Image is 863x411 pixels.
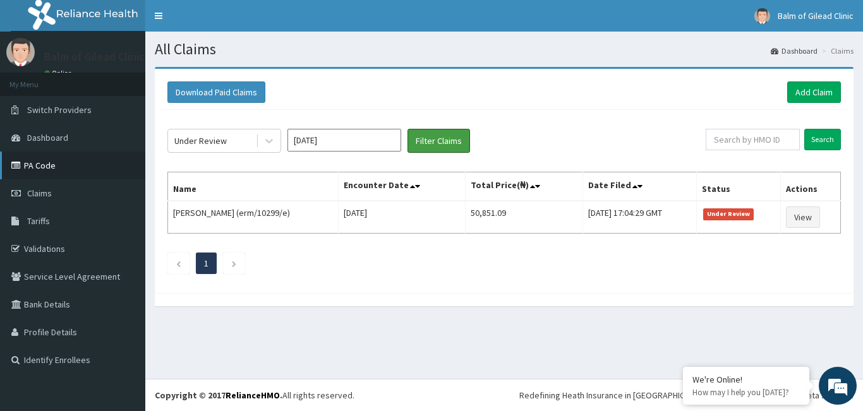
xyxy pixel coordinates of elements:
[6,275,241,319] textarea: Type your message and hit 'Enter'
[27,188,52,199] span: Claims
[207,6,238,37] div: Minimize live chat window
[771,45,818,56] a: Dashboard
[176,258,181,269] a: Previous page
[66,71,212,87] div: Chat with us now
[583,201,696,234] td: [DATE] 17:04:29 GMT
[407,129,470,153] button: Filter Claims
[692,374,800,385] div: We're Online!
[145,379,863,411] footer: All rights reserved.
[6,38,35,66] img: User Image
[44,51,145,63] p: Balm of Gilead Clinic
[168,172,339,201] th: Name
[44,69,75,78] a: Online
[583,172,696,201] th: Date Filed
[519,389,854,402] div: Redefining Heath Insurance in [GEOGRAPHIC_DATA] using Telemedicine and Data Science!
[27,132,68,143] span: Dashboard
[339,201,466,234] td: [DATE]
[466,201,583,234] td: 50,851.09
[339,172,466,201] th: Encounter Date
[27,104,92,116] span: Switch Providers
[787,81,841,103] a: Add Claim
[204,258,208,269] a: Page 1 is your current page
[706,129,800,150] input: Search by HMO ID
[696,172,780,201] th: Status
[167,81,265,103] button: Download Paid Claims
[703,208,754,220] span: Under Review
[804,129,841,150] input: Search
[174,134,227,147] div: Under Review
[754,8,770,24] img: User Image
[231,258,237,269] a: Next page
[226,390,280,401] a: RelianceHMO
[23,63,51,95] img: d_794563401_company_1708531726252_794563401
[692,387,800,398] p: How may I help you today?
[155,390,282,401] strong: Copyright © 2017 .
[786,206,820,228] a: View
[287,129,401,152] input: Select Month and Year
[819,45,854,56] li: Claims
[155,41,854,57] h1: All Claims
[168,201,339,234] td: [PERSON_NAME] (erm/10299/e)
[27,215,50,227] span: Tariffs
[778,10,854,21] span: Balm of Gilead Clinic
[73,124,174,252] span: We're online!
[466,172,583,201] th: Total Price(₦)
[780,172,840,201] th: Actions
